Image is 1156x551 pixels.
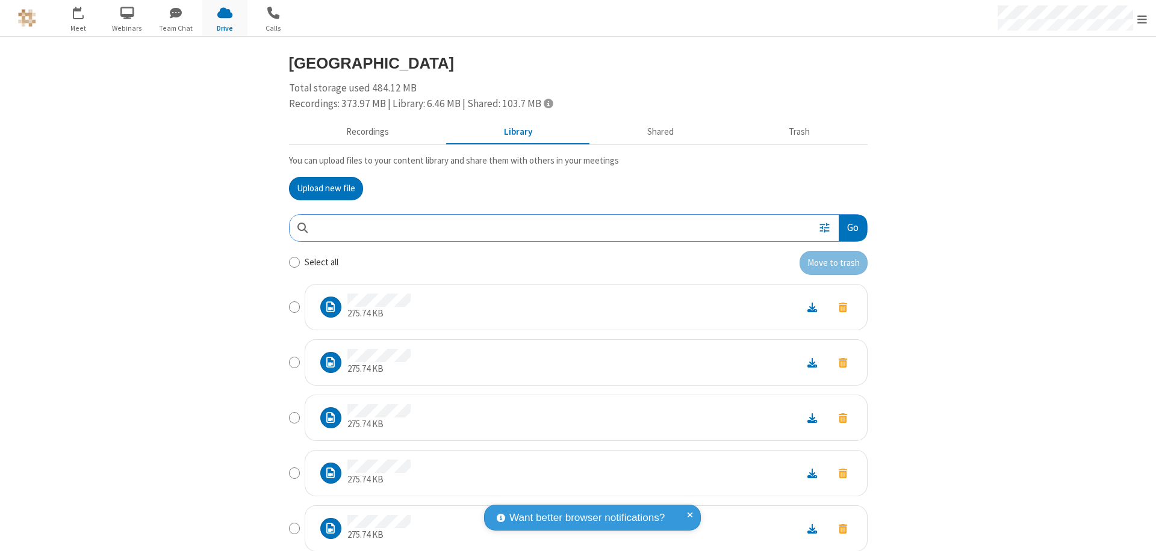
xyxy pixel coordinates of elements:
[590,121,732,144] button: Shared during meetings
[347,473,411,487] p: 275.74 KB
[347,528,411,542] p: 275.74 KB
[797,300,828,314] a: Download file
[732,121,868,144] button: Trash
[18,9,36,27] img: QA Selenium DO NOT DELETE OR CHANGE
[828,465,858,481] button: Move to trash
[289,121,447,144] button: Recorded meetings
[289,81,868,111] div: Total storage used 484.12 MB
[544,98,553,108] span: Totals displayed include files that have been moved to the trash.
[839,215,866,242] button: Go
[347,362,411,376] p: 275.74 KB
[105,23,150,34] span: Webinars
[828,354,858,371] button: Move to trash
[289,96,868,112] div: Recordings: 373.97 MB | Library: 6.46 MB | Shared: 103.7 MB
[797,356,828,369] a: Download file
[797,411,828,425] a: Download file
[251,23,296,34] span: Calls
[202,23,247,34] span: Drive
[154,23,199,34] span: Team Chat
[797,522,828,535] a: Download file
[289,55,868,72] h3: [GEOGRAPHIC_DATA]
[56,23,101,34] span: Meet
[509,510,665,526] span: Want better browser notifications?
[800,251,868,275] button: Move to trash
[289,154,868,168] p: You can upload files to your content library and share them with others in your meetings
[828,299,858,315] button: Move to trash
[347,307,411,321] p: 275.74 KB
[447,121,590,144] button: Content library
[289,177,363,201] button: Upload new file
[828,410,858,426] button: Move to trash
[797,466,828,480] a: Download file
[828,520,858,537] button: Move to trash
[305,256,338,269] label: Select all
[81,7,89,16] div: 1
[347,417,411,431] p: 275.74 KB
